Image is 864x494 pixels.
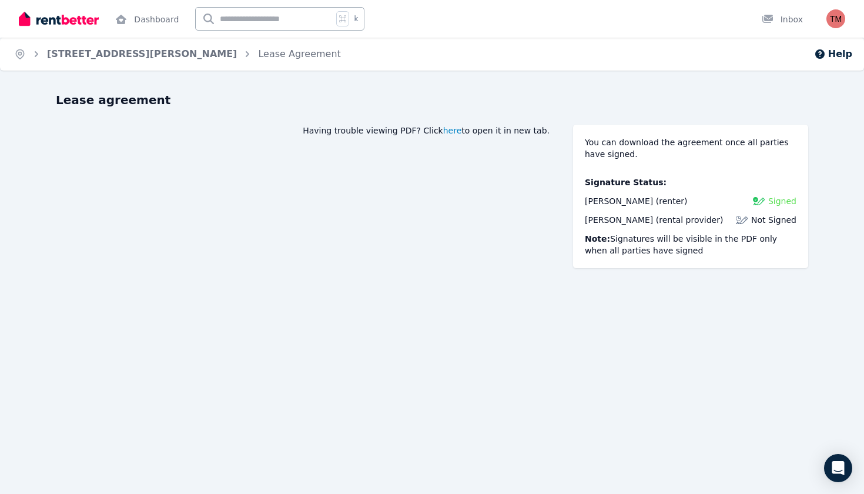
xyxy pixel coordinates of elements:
p: Signature Status: [585,176,796,188]
h1: Lease agreement [56,92,808,108]
a: [STREET_ADDRESS][PERSON_NAME] [47,48,237,59]
span: [PERSON_NAME] [585,215,653,225]
img: Lease not signed [736,214,748,226]
span: Not Signed [751,214,796,226]
button: Help [814,47,852,61]
img: Signed Lease [753,195,765,207]
div: Inbox [762,14,803,25]
a: Lease Agreement [258,48,340,59]
span: here [443,125,462,136]
div: Having trouble viewing PDF? Click to open it in new tab. [56,125,550,136]
div: (rental provider) [585,214,723,226]
div: (renter) [585,195,687,207]
img: Tarran Moses [826,9,845,28]
b: Note: [585,234,610,243]
p: Signatures will be visible in the PDF only when all parties have signed [585,233,796,256]
img: RentBetter [19,10,99,28]
span: k [354,14,358,24]
span: Signed [768,195,796,207]
span: [PERSON_NAME] [585,196,653,206]
div: Open Intercom Messenger [824,454,852,482]
div: You can download the agreement once all parties have signed. [585,136,796,160]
